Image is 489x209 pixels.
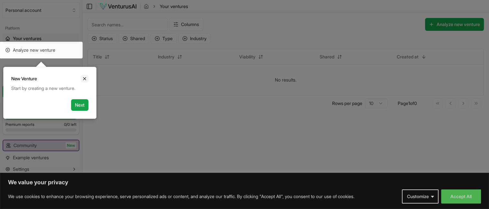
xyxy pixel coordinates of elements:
p: We use cookies to enhance your browsing experience, serve personalized ads or content, and analyz... [8,193,354,200]
button: Next [71,99,88,111]
button: Customize [402,189,439,204]
button: Accept All [441,189,481,204]
p: We value your privacy [8,179,481,186]
button: Close [81,75,88,83]
div: Start by creating a new venture. [11,85,88,91]
h3: New Venture [11,75,37,82]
